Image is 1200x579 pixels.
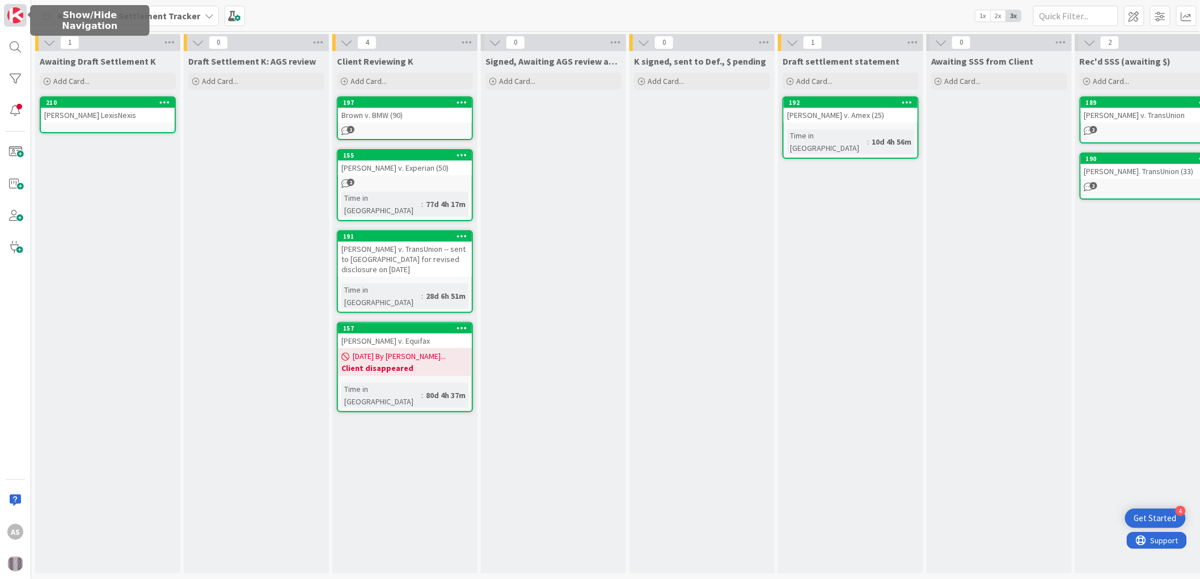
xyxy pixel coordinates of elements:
[1080,56,1171,67] span: Rec'd SSS (awaiting $)
[350,76,387,86] span: Add Card...
[337,230,473,313] a: 191[PERSON_NAME] v. TransUnion -- sent to [GEOGRAPHIC_DATA] for revised disclosure on [DATE]Time ...
[341,284,421,308] div: Time in [GEOGRAPHIC_DATA]
[24,2,52,15] span: Support
[1090,182,1097,189] span: 2
[338,231,472,242] div: 191
[421,290,423,302] span: :
[1176,506,1186,516] div: 4
[343,324,472,332] div: 157
[35,10,145,31] h5: Show/Hide Navigation
[338,231,472,277] div: 191[PERSON_NAME] v. TransUnion -- sent to [GEOGRAPHIC_DATA] for revised disclosure on [DATE]
[975,10,991,22] span: 1x
[338,150,472,160] div: 155
[796,76,833,86] span: Add Card...
[338,323,472,333] div: 157
[423,389,468,402] div: 80d 4h 37m
[53,76,90,86] span: Add Card...
[338,242,472,277] div: [PERSON_NAME] v. TransUnion -- sent to [GEOGRAPHIC_DATA] for revised disclosure on [DATE]
[353,350,446,362] span: [DATE] By [PERSON_NAME]...
[188,56,316,67] span: Draft Settlement K: AGS review
[931,56,1034,67] span: Awaiting SSS from Client
[347,126,354,133] span: 1
[337,96,473,140] a: 197Brown v. BMW (90)
[337,149,473,221] a: 155[PERSON_NAME] v. Experian (50)Time in [GEOGRAPHIC_DATA]:77d 4h 17m
[357,36,377,49] span: 4
[7,7,23,23] img: Visit kanbanzone.com
[634,56,766,67] span: K signed, sent to Def., $ pending
[338,333,472,348] div: [PERSON_NAME] v. Equifax
[506,36,525,49] span: 0
[338,160,472,175] div: [PERSON_NAME] v. Experian (50)
[202,76,238,86] span: Add Card...
[338,108,472,122] div: Brown v. BMW (90)
[648,76,684,86] span: Add Card...
[423,290,468,302] div: 28d 6h 51m
[338,98,472,122] div: 197Brown v. BMW (90)
[7,556,23,572] img: avatar
[341,362,468,374] b: Client disappeared
[347,179,354,186] span: 2
[41,108,175,122] div: [PERSON_NAME] LexisNexis
[784,108,918,122] div: [PERSON_NAME] v. Amex (25)
[40,56,156,67] span: Awaiting Draft Settlement K
[343,99,472,107] div: 197
[1033,6,1118,26] input: Quick Filter...
[869,136,914,148] div: 10d 4h 56m
[119,10,200,22] b: Settlement Tracker
[337,322,473,412] a: 157[PERSON_NAME] v. Equifax[DATE] By [PERSON_NAME]...Client disappearedTime in [GEOGRAPHIC_DATA]:...
[341,383,421,408] div: Time in [GEOGRAPHIC_DATA]
[7,524,23,540] div: AS
[485,56,622,67] span: Signed, Awaiting AGS review and return to Defendant
[343,151,472,159] div: 155
[41,98,175,122] div: 210[PERSON_NAME] LexisNexis
[40,96,176,133] a: 210[PERSON_NAME] LexisNexis
[783,56,899,67] span: Draft settlement statement
[1090,126,1097,133] span: 2
[338,323,472,348] div: 157[PERSON_NAME] v. Equifax
[421,198,423,210] span: :
[952,36,971,49] span: 0
[789,99,918,107] div: 192
[337,56,413,67] span: Client Reviewing K
[341,192,421,217] div: Time in [GEOGRAPHIC_DATA]
[343,233,472,240] div: 191
[60,36,79,49] span: 1
[1006,10,1021,22] span: 3x
[46,99,175,107] div: 210
[338,98,472,108] div: 197
[787,129,867,154] div: Time in [GEOGRAPHIC_DATA]
[867,136,869,148] span: :
[654,36,674,49] span: 0
[423,198,468,210] div: 77d 4h 17m
[499,76,535,86] span: Add Card...
[1093,76,1130,86] span: Add Card...
[41,98,175,108] div: 210
[421,389,423,402] span: :
[784,98,918,122] div: 192[PERSON_NAME] v. Amex (25)
[803,36,822,49] span: 1
[784,98,918,108] div: 192
[338,150,472,175] div: 155[PERSON_NAME] v. Experian (50)
[1100,36,1119,49] span: 2
[945,76,981,86] span: Add Card...
[991,10,1006,22] span: 2x
[1125,509,1186,528] div: Open Get Started checklist, remaining modules: 4
[1134,513,1177,524] div: Get Started
[783,96,919,159] a: 192[PERSON_NAME] v. Amex (25)Time in [GEOGRAPHIC_DATA]:10d 4h 56m
[209,36,228,49] span: 0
